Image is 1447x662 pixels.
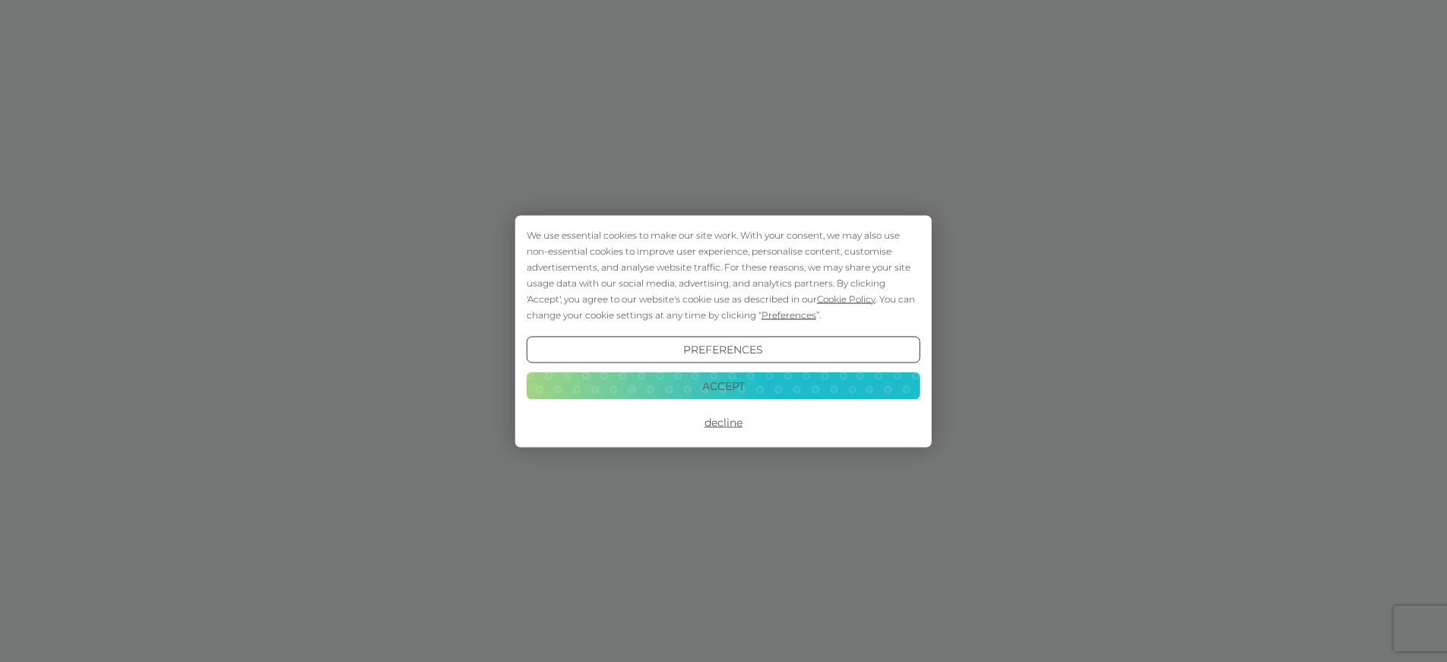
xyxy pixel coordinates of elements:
[515,215,932,447] div: Cookie Consent Prompt
[817,293,875,304] span: Cookie Policy
[527,336,920,363] button: Preferences
[527,409,920,436] button: Decline
[527,226,920,322] div: We use essential cookies to make our site work. With your consent, we may also use non-essential ...
[527,372,920,400] button: Accept
[761,309,816,320] span: Preferences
